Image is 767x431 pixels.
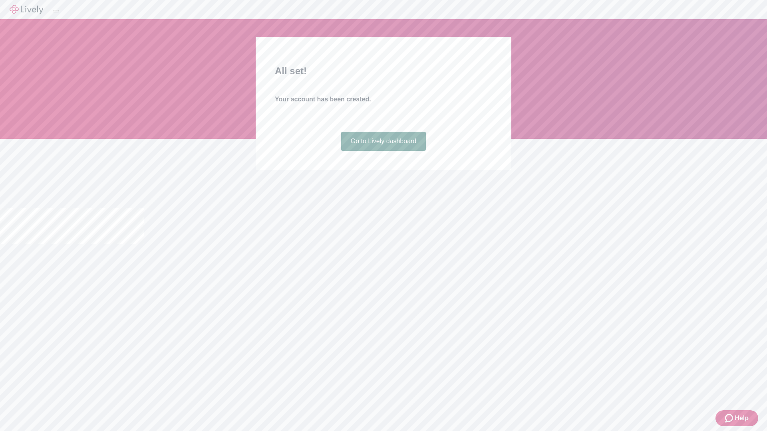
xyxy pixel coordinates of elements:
[53,10,59,12] button: Log out
[725,413,735,423] svg: Zendesk support icon
[341,132,426,151] a: Go to Lively dashboard
[275,95,492,104] h4: Your account has been created.
[715,410,758,426] button: Zendesk support iconHelp
[275,64,492,78] h2: All set!
[735,413,749,423] span: Help
[10,5,43,14] img: Lively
